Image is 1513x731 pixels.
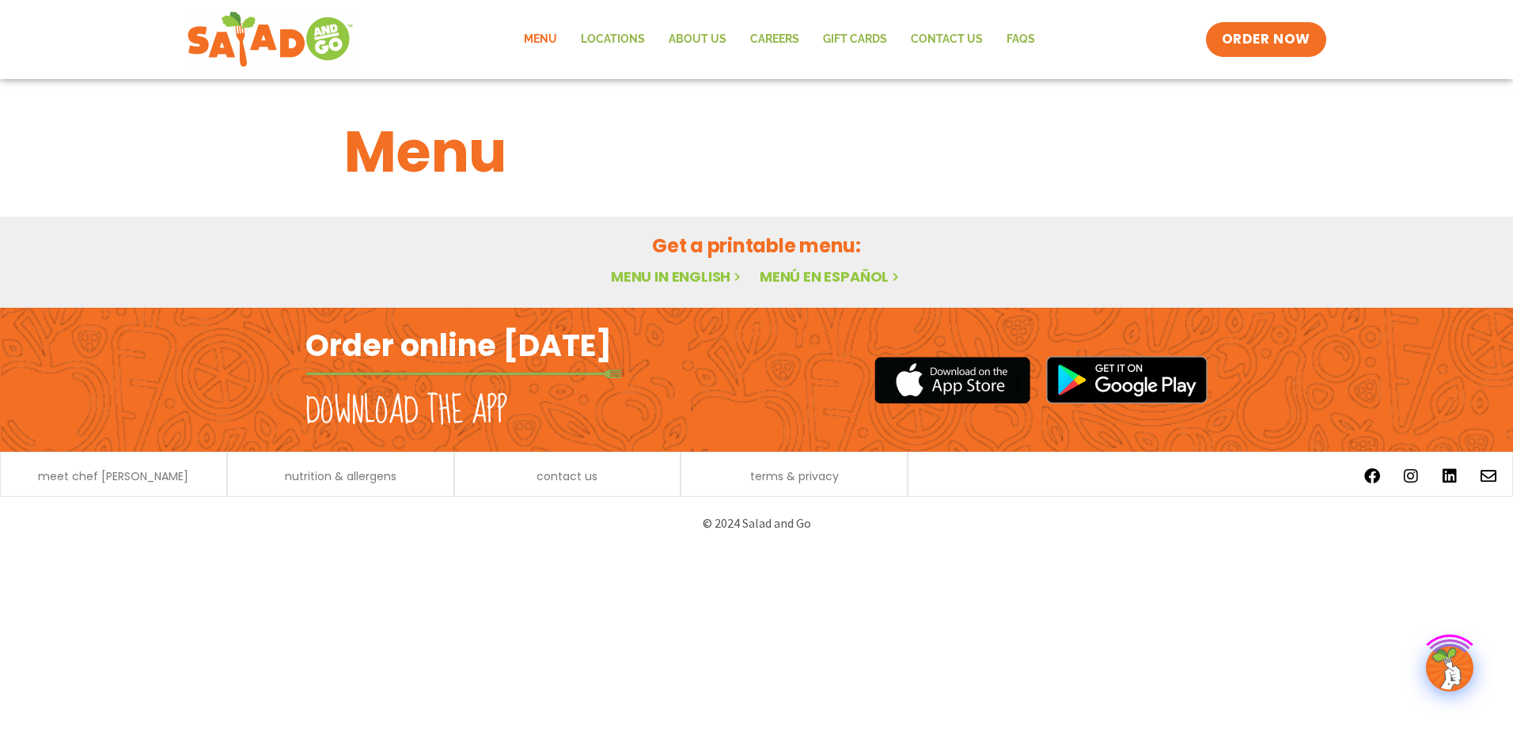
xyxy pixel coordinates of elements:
h2: Order online [DATE] [305,326,612,365]
img: appstore [874,354,1030,406]
a: meet chef [PERSON_NAME] [38,471,188,482]
a: Menu in English [611,267,744,286]
nav: Menu [512,21,1047,58]
span: ORDER NOW [1222,30,1310,49]
a: About Us [657,21,738,58]
a: GIFT CARDS [811,21,899,58]
h2: Download the app [305,389,507,434]
img: new-SAG-logo-768×292 [187,8,354,71]
a: Careers [738,21,811,58]
a: ORDER NOW [1206,22,1326,57]
a: nutrition & allergens [285,471,396,482]
h1: Menu [344,109,1169,195]
img: fork [305,369,622,378]
p: © 2024 Salad and Go [313,513,1200,534]
h2: Get a printable menu: [344,232,1169,259]
a: Contact Us [899,21,995,58]
a: Locations [569,21,657,58]
a: terms & privacy [750,471,839,482]
img: google_play [1046,356,1208,403]
a: Menú en español [760,267,902,286]
a: contact us [537,471,597,482]
a: Menu [512,21,569,58]
a: FAQs [995,21,1047,58]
